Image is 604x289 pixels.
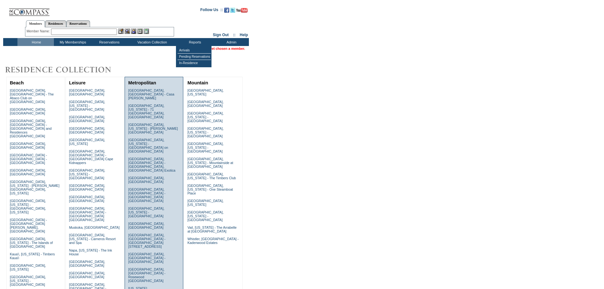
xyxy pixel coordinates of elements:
span: :: [233,33,236,37]
a: Members [26,20,45,27]
a: [GEOGRAPHIC_DATA], [GEOGRAPHIC_DATA] - The Abaco Club on [GEOGRAPHIC_DATA] [10,89,54,104]
td: Follow Us :: [200,7,223,15]
a: [GEOGRAPHIC_DATA], [GEOGRAPHIC_DATA] - [GEOGRAPHIC_DATA] [GEOGRAPHIC_DATA] [128,187,165,203]
a: [GEOGRAPHIC_DATA], [US_STATE] - [GEOGRAPHIC_DATA] [128,207,164,218]
a: Vail, [US_STATE] - The Arrabelle at [GEOGRAPHIC_DATA] [187,226,237,233]
td: Pending Reservations [178,54,211,60]
a: [GEOGRAPHIC_DATA], [GEOGRAPHIC_DATA] [69,89,105,96]
a: [GEOGRAPHIC_DATA], [GEOGRAPHIC_DATA] [69,271,105,279]
a: [GEOGRAPHIC_DATA], [US_STATE] [187,89,224,96]
td: Home [17,38,54,46]
a: Muskoka, [GEOGRAPHIC_DATA] [69,226,120,229]
a: [GEOGRAPHIC_DATA], [GEOGRAPHIC_DATA] - [GEOGRAPHIC_DATA] and Residences [GEOGRAPHIC_DATA] [10,119,52,138]
a: Sign Out [213,33,229,37]
div: Member Name: [27,29,51,34]
a: [GEOGRAPHIC_DATA], [GEOGRAPHIC_DATA] [187,100,224,108]
a: Mountain [187,80,208,85]
a: [GEOGRAPHIC_DATA], [GEOGRAPHIC_DATA] [128,176,164,184]
a: Residences [45,20,66,27]
a: Metropolitan [128,80,156,85]
a: [GEOGRAPHIC_DATA], [US_STATE] - One Steamboat Place [187,184,233,195]
a: [GEOGRAPHIC_DATA] - [GEOGRAPHIC_DATA][PERSON_NAME], [GEOGRAPHIC_DATA] [10,218,47,233]
img: Subscribe to our YouTube Channel [236,8,248,13]
a: Subscribe to our YouTube Channel [236,10,248,13]
a: [GEOGRAPHIC_DATA], [GEOGRAPHIC_DATA] [10,142,46,149]
a: [GEOGRAPHIC_DATA], [GEOGRAPHIC_DATA] [10,108,46,115]
a: [GEOGRAPHIC_DATA], [US_STATE] - [GEOGRAPHIC_DATA] [69,100,105,111]
a: [GEOGRAPHIC_DATA], [GEOGRAPHIC_DATA] [69,184,105,191]
img: Impersonate [131,29,136,34]
img: Compass Home [9,3,50,16]
a: [GEOGRAPHIC_DATA], [GEOGRAPHIC_DATA] - [GEOGRAPHIC_DATA] [128,252,165,264]
img: Become our fan on Facebook [224,8,229,13]
a: [GEOGRAPHIC_DATA], [US_STATE] - [GEOGRAPHIC_DATA] [187,210,224,222]
td: Arrivals [178,47,211,54]
a: [GEOGRAPHIC_DATA] - [GEOGRAPHIC_DATA] - [GEOGRAPHIC_DATA] [10,153,47,165]
a: [GEOGRAPHIC_DATA], [US_STATE] [69,138,105,146]
a: [GEOGRAPHIC_DATA], [US_STATE] - The Timbers Club [187,172,236,180]
a: Help [240,33,248,37]
a: Beach [10,80,24,85]
a: [GEOGRAPHIC_DATA], [GEOGRAPHIC_DATA] [69,115,105,123]
a: [GEOGRAPHIC_DATA], [GEOGRAPHIC_DATA] [128,222,164,229]
img: Destinations by Exclusive Resorts [3,63,127,76]
a: [GEOGRAPHIC_DATA], [GEOGRAPHIC_DATA] [69,260,105,267]
a: [GEOGRAPHIC_DATA], [US_STATE] - [GEOGRAPHIC_DATA] [10,275,46,286]
img: b_calculator.gif [144,29,149,34]
a: [GEOGRAPHIC_DATA], [US_STATE] - [GEOGRAPHIC_DATA] on [GEOGRAPHIC_DATA] [128,138,168,153]
a: Kaua'i, [US_STATE] - Timbers Kaua'i [10,252,55,260]
span: You have not yet chosen a member. [188,47,245,50]
a: Become our fan on Facebook [224,10,229,13]
td: In-Residence [178,60,211,66]
a: [GEOGRAPHIC_DATA], [GEOGRAPHIC_DATA] - [GEOGRAPHIC_DATA][STREET_ADDRESS] [128,233,165,248]
a: [GEOGRAPHIC_DATA], [GEOGRAPHIC_DATA] - Rosewood [GEOGRAPHIC_DATA] [128,267,165,283]
td: Reports [176,38,212,46]
a: [GEOGRAPHIC_DATA], [GEOGRAPHIC_DATA] - Casa [PERSON_NAME] [128,89,174,100]
a: [GEOGRAPHIC_DATA], [GEOGRAPHIC_DATA] [69,127,105,134]
a: [GEOGRAPHIC_DATA], [US_STATE] - Mountainside at [GEOGRAPHIC_DATA] [187,157,233,168]
td: Reservations [90,38,127,46]
a: [GEOGRAPHIC_DATA], [US_STATE] - [GEOGRAPHIC_DATA], [US_STATE] [10,199,46,214]
a: [GEOGRAPHIC_DATA], [US_STATE] - Carneros Resort and Spa [69,233,116,245]
a: [GEOGRAPHIC_DATA], [US_STATE] - 71 [GEOGRAPHIC_DATA], [GEOGRAPHIC_DATA] [128,104,164,119]
a: [GEOGRAPHIC_DATA], [US_STATE] - The Islands of [GEOGRAPHIC_DATA] [10,237,53,248]
a: [GEOGRAPHIC_DATA], [US_STATE] [10,264,46,271]
a: [GEOGRAPHIC_DATA], [US_STATE] [187,199,224,207]
a: [GEOGRAPHIC_DATA], [US_STATE] - [GEOGRAPHIC_DATA] [69,168,105,180]
a: [GEOGRAPHIC_DATA], [GEOGRAPHIC_DATA] - [GEOGRAPHIC_DATA] Cape Kidnappers [69,149,113,165]
td: My Memberships [54,38,90,46]
img: b_edit.gif [118,29,124,34]
a: [GEOGRAPHIC_DATA], [GEOGRAPHIC_DATA] [10,168,46,176]
img: View [125,29,130,34]
a: [GEOGRAPHIC_DATA], [GEOGRAPHIC_DATA] [69,195,105,203]
a: Follow us on Twitter [230,10,235,13]
a: Reservations [66,20,90,27]
a: [GEOGRAPHIC_DATA], [US_STATE] - [PERSON_NAME][GEOGRAPHIC_DATA] [128,123,178,134]
a: [GEOGRAPHIC_DATA], [US_STATE] - [GEOGRAPHIC_DATA] [187,142,224,153]
td: Vacation Collection [127,38,176,46]
a: [GEOGRAPHIC_DATA], [US_STATE] - [GEOGRAPHIC_DATA] [187,111,224,123]
a: [GEOGRAPHIC_DATA], [GEOGRAPHIC_DATA] - [GEOGRAPHIC_DATA], [GEOGRAPHIC_DATA] Exotica [128,157,175,172]
img: Reservations [137,29,143,34]
a: [GEOGRAPHIC_DATA], [US_STATE] - [PERSON_NAME][GEOGRAPHIC_DATA], [US_STATE] [10,180,60,195]
td: Admin [212,38,249,46]
a: [GEOGRAPHIC_DATA], [US_STATE] - [GEOGRAPHIC_DATA] [187,127,224,138]
a: Leisure [69,80,86,85]
a: Napa, [US_STATE] - The Ink House [69,248,112,256]
img: Follow us on Twitter [230,8,235,13]
a: [GEOGRAPHIC_DATA], [GEOGRAPHIC_DATA] - [GEOGRAPHIC_DATA] [GEOGRAPHIC_DATA] [69,207,106,222]
a: Whistler, [GEOGRAPHIC_DATA] - Kadenwood Estates [187,237,238,245]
